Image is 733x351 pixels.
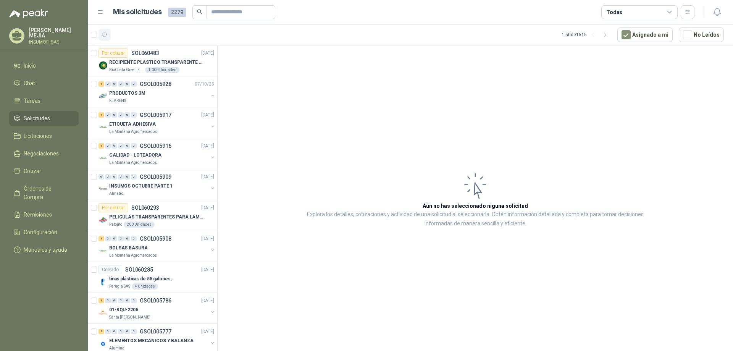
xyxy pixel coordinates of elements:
p: [DATE] [201,142,214,150]
div: 1.000 Unidades [145,67,179,73]
div: 0 [118,329,124,334]
p: GSOL005916 [140,143,171,149]
p: La Montaña Agromercados [109,129,157,135]
p: GSOL005917 [140,112,171,118]
p: tinas plásticas de 55 galones, [109,275,171,283]
div: 0 [124,112,130,118]
a: Chat [9,76,79,91]
div: Cerrado [98,265,122,274]
p: GSOL005786 [140,298,171,303]
div: 0 [131,236,137,241]
div: 200 Unidades [124,222,155,228]
p: CALIDAD - LOTEADORA [109,152,161,159]
span: Tareas [24,97,40,105]
div: 0 [118,81,124,87]
a: Órdenes de Compra [9,181,79,204]
div: 0 [118,298,124,303]
span: Órdenes de Compra [24,184,71,201]
h1: Mis solicitudes [113,6,162,18]
div: 0 [118,236,124,241]
a: Licitaciones [9,129,79,143]
p: PELICULAS TRANSPARENTES PARA LAMINADO EN CALIENTE [109,214,204,221]
div: 0 [105,329,111,334]
p: PRODUCTOS 3M [109,90,145,97]
img: Logo peakr [9,9,48,18]
div: 0 [124,174,130,180]
a: Inicio [9,58,79,73]
span: Remisiones [24,210,52,219]
p: [DATE] [201,50,214,57]
p: GSOL005928 [140,81,171,87]
p: SOL060285 [125,267,153,272]
div: 0 [111,329,117,334]
span: Solicitudes [24,114,50,123]
a: CerradoSOL060285[DATE] Company Logotinas plásticas de 55 galones,Perugia SAS4 Unidades [88,262,217,293]
div: 0 [131,112,137,118]
p: [DATE] [201,297,214,304]
div: 0 [105,143,111,149]
div: 0 [124,236,130,241]
div: 1 [98,143,104,149]
button: Asignado a mi [617,27,673,42]
div: 4 Unidades [132,283,158,290]
div: Todas [606,8,622,16]
h3: Aún no has seleccionado niguna solicitud [423,202,528,210]
p: Perugia SAS [109,283,130,290]
div: 0 [118,143,124,149]
p: 07/10/25 [195,81,214,88]
p: [DATE] [201,235,214,243]
p: SOL060293 [131,205,159,210]
p: [DATE] [201,266,214,273]
a: Por cotizarSOL060293[DATE] Company LogoPELICULAS TRANSPARENTES PARA LAMINADO EN CALIENTEPatojito2... [88,200,217,231]
img: Company Logo [98,277,108,286]
button: No Leídos [679,27,724,42]
a: 1 0 0 0 0 0 GSOL00592807/10/25 Company LogoPRODUCTOS 3MKLARENS [98,79,216,104]
div: 0 [105,112,111,118]
p: La Montaña Agromercados [109,160,157,166]
p: [DATE] [201,112,214,119]
img: Company Logo [98,339,108,348]
p: ELEMENTOS MECANICOS Y BALANZA [109,337,194,345]
div: 0 [131,298,137,303]
div: 0 [131,174,137,180]
div: 0 [105,174,111,180]
div: 0 [98,174,104,180]
div: 0 [111,112,117,118]
p: La Montaña Agromercados [109,252,157,259]
a: 1 0 0 0 0 0 GSOL005786[DATE] Company Logo01-RQU-2206Santa [PERSON_NAME] [98,296,216,320]
div: 1 - 50 de 1515 [562,29,611,41]
div: 0 [118,174,124,180]
span: Cotizar [24,167,41,175]
div: 0 [124,81,130,87]
div: 0 [105,81,111,87]
p: Santa [PERSON_NAME] [109,314,150,320]
div: 0 [124,329,130,334]
div: 0 [105,236,111,241]
div: 0 [111,81,117,87]
p: BioCosta Green Energy S.A.S [109,67,144,73]
img: Company Logo [98,184,108,194]
a: 1 0 0 0 0 0 GSOL005917[DATE] Company LogoETIQUETA ADHESIVALa Montaña Agromercados [98,110,216,135]
div: 2 [98,329,104,334]
div: 1 [98,112,104,118]
div: 0 [131,329,137,334]
p: ETIQUETA ADHESIVA [109,121,156,128]
span: Inicio [24,61,36,70]
p: RECIPIENTE PLASTICO TRANSPARENTE 500 ML [109,59,204,66]
p: BOLSAS BASURA [109,244,147,252]
a: 0 0 0 0 0 0 GSOL005909[DATE] Company LogoINSUMOS OCTUBRE PARTE 1Almatec [98,172,216,197]
div: 1 [98,298,104,303]
p: [DATE] [201,328,214,335]
img: Company Logo [98,61,108,70]
div: 1 [98,81,104,87]
a: Tareas [9,94,79,108]
span: Configuración [24,228,57,236]
a: Negociaciones [9,146,79,161]
div: 0 [105,298,111,303]
div: Por cotizar [98,203,128,212]
p: 01-RQU-2206 [109,306,138,314]
a: Manuales y ayuda [9,243,79,257]
div: 0 [131,143,137,149]
p: KLARENS [109,98,126,104]
a: Solicitudes [9,111,79,126]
